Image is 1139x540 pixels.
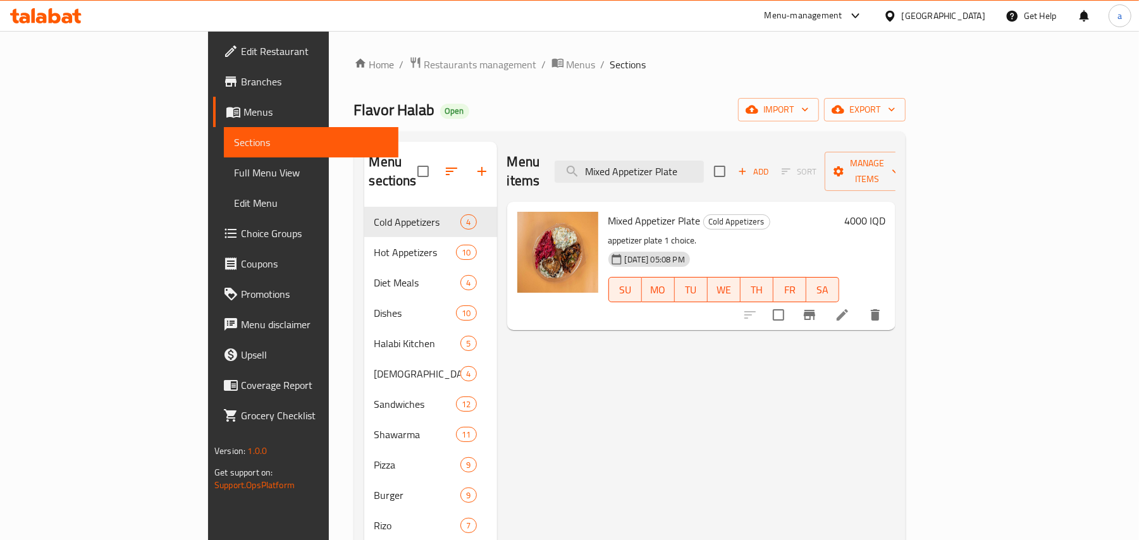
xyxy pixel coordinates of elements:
[364,298,497,328] div: Dishes10
[224,127,398,157] a: Sections
[213,370,398,400] a: Coverage Report
[213,36,398,66] a: Edit Restaurant
[741,277,773,302] button: TH
[608,277,642,302] button: SU
[461,368,476,380] span: 4
[460,457,476,472] div: items
[374,336,461,351] span: Halabi Kitchen
[738,98,819,121] button: import
[354,95,435,124] span: Flavor Halab
[440,104,469,119] div: Open
[647,281,670,299] span: MO
[844,212,885,230] h6: 4000 IQD
[241,286,388,302] span: Promotions
[241,347,388,362] span: Upsell
[620,254,690,266] span: [DATE] 05:08 PM
[214,443,245,459] span: Version:
[457,398,476,410] span: 12
[733,162,773,181] span: Add item
[461,459,476,471] span: 9
[214,477,295,493] a: Support.OpsPlatform
[601,57,605,72] li: /
[400,57,404,72] li: /
[213,97,398,127] a: Menus
[213,249,398,279] a: Coupons
[461,277,476,289] span: 4
[364,237,497,267] div: Hot Appetizers10
[374,518,461,533] span: Rizo
[703,214,770,230] div: Cold Appetizers
[241,226,388,241] span: Choice Groups
[736,164,770,179] span: Add
[457,307,476,319] span: 10
[213,400,398,431] a: Grocery Checklist
[610,57,646,72] span: Sections
[457,429,476,441] span: 11
[708,277,741,302] button: WE
[551,56,596,73] a: Menus
[243,104,388,120] span: Menus
[241,377,388,393] span: Coverage Report
[555,161,704,183] input: search
[374,275,461,290] span: Diet Meals
[608,233,839,249] p: appetizer plate 1 choice.
[424,57,537,72] span: Restaurants management
[374,305,457,321] div: Dishes
[241,408,388,423] span: Grocery Checklist
[704,214,770,229] span: Cold Appetizers
[608,211,701,230] span: Mixed Appetizer Plate
[234,135,388,150] span: Sections
[461,520,476,532] span: 7
[748,102,809,118] span: import
[374,457,461,472] span: Pizza
[241,317,388,332] span: Menu disclaimer
[460,518,476,533] div: items
[834,102,896,118] span: export
[374,488,461,503] span: Burger
[835,307,850,322] a: Edit menu item
[456,427,476,442] div: items
[374,427,457,442] span: Shawarma
[733,162,773,181] button: Add
[374,214,461,230] span: Cold Appetizers
[517,212,598,293] img: Mixed Appetizer Plate
[1117,9,1122,23] span: a
[680,281,703,299] span: TU
[706,158,733,185] span: Select section
[241,44,388,59] span: Edit Restaurant
[457,247,476,259] span: 10
[456,245,476,260] div: items
[213,309,398,340] a: Menu disclaimer
[902,9,985,23] div: [GEOGRAPHIC_DATA]
[364,450,497,480] div: Pizza9
[436,156,467,187] span: Sort sections
[675,277,708,302] button: TU
[374,245,457,260] span: Hot Appetizers
[374,366,461,381] div: Halabi kibbeh Meals
[364,267,497,298] div: Diet Meals4
[467,156,497,187] button: Add section
[779,281,801,299] span: FR
[213,66,398,97] a: Branches
[224,188,398,218] a: Edit Menu
[241,256,388,271] span: Coupons
[713,281,736,299] span: WE
[364,480,497,510] div: Burger9
[460,214,476,230] div: items
[824,98,906,121] button: export
[213,279,398,309] a: Promotions
[374,396,457,412] span: Sandwiches
[460,366,476,381] div: items
[440,106,469,116] span: Open
[461,216,476,228] span: 4
[456,396,476,412] div: items
[746,281,768,299] span: TH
